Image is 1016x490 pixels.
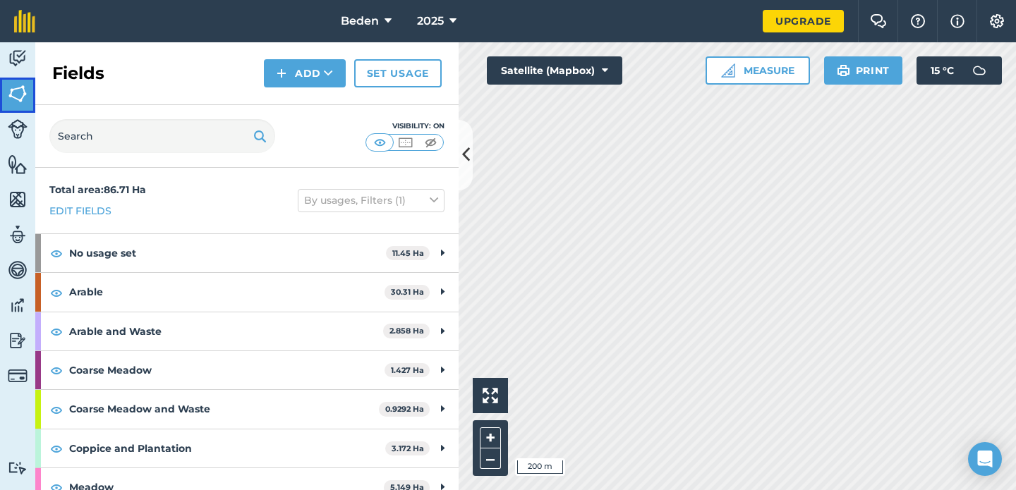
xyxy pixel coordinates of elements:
a: Upgrade [763,10,844,32]
strong: 2.858 Ha [389,326,424,336]
img: svg+xml;base64,PD94bWwgdmVyc2lvbj0iMS4wIiBlbmNvZGluZz0idXRmLTgiPz4KPCEtLSBHZW5lcmF0b3I6IEFkb2JlIE... [8,224,28,245]
div: Coarse Meadow and Waste0.9292 Ha [35,390,459,428]
strong: Coarse Meadow [69,351,385,389]
strong: No usage set [69,234,386,272]
img: svg+xml;base64,PHN2ZyB4bWxucz0iaHR0cDovL3d3dy53My5vcmcvMjAwMC9zdmciIHdpZHRoPSIxOSIgaGVpZ2h0PSIyNC... [253,128,267,145]
strong: Arable [69,273,385,311]
a: Set usage [354,59,442,87]
img: svg+xml;base64,PHN2ZyB4bWxucz0iaHR0cDovL3d3dy53My5vcmcvMjAwMC9zdmciIHdpZHRoPSIxOCIgaGVpZ2h0PSIyNC... [50,401,63,418]
div: Arable and Waste2.858 Ha [35,312,459,350]
strong: 0.9292 Ha [385,404,424,414]
span: 2025 [417,13,444,30]
input: Search [49,119,275,153]
img: svg+xml;base64,PHN2ZyB4bWxucz0iaHR0cDovL3d3dy53My5vcmcvMjAwMC9zdmciIHdpZHRoPSI1NiIgaGVpZ2h0PSI2MC... [8,154,28,175]
img: svg+xml;base64,PD94bWwgdmVyc2lvbj0iMS4wIiBlbmNvZGluZz0idXRmLTgiPz4KPCEtLSBHZW5lcmF0b3I6IEFkb2JlIE... [8,330,28,351]
strong: 1.427 Ha [391,365,424,375]
span: 15 ° C [931,56,954,85]
div: Coarse Meadow1.427 Ha [35,351,459,389]
img: svg+xml;base64,PD94bWwgdmVyc2lvbj0iMS4wIiBlbmNvZGluZz0idXRmLTgiPz4KPCEtLSBHZW5lcmF0b3I6IEFkb2JlIE... [8,366,28,386]
strong: Coarse Meadow and Waste [69,390,379,428]
button: By usages, Filters (1) [298,189,445,212]
div: Coppice and Plantation3.172 Ha [35,429,459,467]
img: A cog icon [988,14,1005,28]
img: svg+xml;base64,PHN2ZyB4bWxucz0iaHR0cDovL3d3dy53My5vcmcvMjAwMC9zdmciIHdpZHRoPSI1NiIgaGVpZ2h0PSI2MC... [8,189,28,210]
button: Add [264,59,346,87]
button: Satellite (Mapbox) [487,56,622,85]
img: svg+xml;base64,PD94bWwgdmVyc2lvbj0iMS4wIiBlbmNvZGluZz0idXRmLTgiPz4KPCEtLSBHZW5lcmF0b3I6IEFkb2JlIE... [8,461,28,474]
strong: 11.45 Ha [392,248,424,258]
img: fieldmargin Logo [14,10,35,32]
strong: Arable and Waste [69,312,383,350]
div: No usage set11.45 Ha [35,234,459,272]
img: svg+xml;base64,PHN2ZyB4bWxucz0iaHR0cDovL3d3dy53My5vcmcvMjAwMC9zdmciIHdpZHRoPSI1MCIgaGVpZ2h0PSI0MC... [397,135,414,149]
div: Visibility: On [365,121,445,132]
img: svg+xml;base64,PHN2ZyB4bWxucz0iaHR0cDovL3d3dy53My5vcmcvMjAwMC9zdmciIHdpZHRoPSI1MCIgaGVpZ2h0PSI0MC... [371,135,389,149]
img: svg+xml;base64,PHN2ZyB4bWxucz0iaHR0cDovL3d3dy53My5vcmcvMjAwMC9zdmciIHdpZHRoPSIxOCIgaGVpZ2h0PSIyNC... [50,323,63,340]
strong: 30.31 Ha [391,287,424,297]
img: svg+xml;base64,PHN2ZyB4bWxucz0iaHR0cDovL3d3dy53My5vcmcvMjAwMC9zdmciIHdpZHRoPSI1MCIgaGVpZ2h0PSI0MC... [422,135,440,149]
img: svg+xml;base64,PHN2ZyB4bWxucz0iaHR0cDovL3d3dy53My5vcmcvMjAwMC9zdmciIHdpZHRoPSIxOCIgaGVpZ2h0PSIyNC... [50,440,63,457]
button: 15 °C [917,56,1002,85]
img: svg+xml;base64,PHN2ZyB4bWxucz0iaHR0cDovL3d3dy53My5vcmcvMjAwMC9zdmciIHdpZHRoPSIxOCIgaGVpZ2h0PSIyNC... [50,284,63,301]
img: Two speech bubbles overlapping with the left bubble in the forefront [870,14,887,28]
img: svg+xml;base64,PHN2ZyB4bWxucz0iaHR0cDovL3d3dy53My5vcmcvMjAwMC9zdmciIHdpZHRoPSIxNyIgaGVpZ2h0PSIxNy... [950,13,964,30]
div: Open Intercom Messenger [968,442,1002,476]
img: A question mark icon [909,14,926,28]
img: svg+xml;base64,PD94bWwgdmVyc2lvbj0iMS4wIiBlbmNvZGluZz0idXRmLTgiPz4KPCEtLSBHZW5lcmF0b3I6IEFkb2JlIE... [8,295,28,316]
img: svg+xml;base64,PHN2ZyB4bWxucz0iaHR0cDovL3d3dy53My5vcmcvMjAwMC9zdmciIHdpZHRoPSIxOCIgaGVpZ2h0PSIyNC... [50,245,63,262]
div: Arable30.31 Ha [35,273,459,311]
strong: Coppice and Plantation [69,429,385,467]
img: svg+xml;base64,PHN2ZyB4bWxucz0iaHR0cDovL3d3dy53My5vcmcvMjAwMC9zdmciIHdpZHRoPSI1NiIgaGVpZ2h0PSI2MC... [8,83,28,104]
strong: 3.172 Ha [392,443,424,453]
a: Edit fields [49,203,111,219]
img: svg+xml;base64,PD94bWwgdmVyc2lvbj0iMS4wIiBlbmNvZGluZz0idXRmLTgiPz4KPCEtLSBHZW5lcmF0b3I6IEFkb2JlIE... [965,56,993,85]
button: Print [824,56,903,85]
span: Beden [341,13,379,30]
button: – [480,448,501,469]
img: svg+xml;base64,PHN2ZyB4bWxucz0iaHR0cDovL3d3dy53My5vcmcvMjAwMC9zdmciIHdpZHRoPSIxNCIgaGVpZ2h0PSIyNC... [277,65,286,82]
img: svg+xml;base64,PD94bWwgdmVyc2lvbj0iMS4wIiBlbmNvZGluZz0idXRmLTgiPz4KPCEtLSBHZW5lcmF0b3I6IEFkb2JlIE... [8,119,28,139]
img: svg+xml;base64,PHN2ZyB4bWxucz0iaHR0cDovL3d3dy53My5vcmcvMjAwMC9zdmciIHdpZHRoPSIxOSIgaGVpZ2h0PSIyNC... [837,62,850,79]
img: svg+xml;base64,PD94bWwgdmVyc2lvbj0iMS4wIiBlbmNvZGluZz0idXRmLTgiPz4KPCEtLSBHZW5lcmF0b3I6IEFkb2JlIE... [8,48,28,69]
button: + [480,427,501,448]
img: svg+xml;base64,PHN2ZyB4bWxucz0iaHR0cDovL3d3dy53My5vcmcvMjAwMC9zdmciIHdpZHRoPSIxOCIgaGVpZ2h0PSIyNC... [50,362,63,379]
img: svg+xml;base64,PD94bWwgdmVyc2lvbj0iMS4wIiBlbmNvZGluZz0idXRmLTgiPz4KPCEtLSBHZW5lcmF0b3I6IEFkb2JlIE... [8,259,28,281]
strong: Total area : 86.71 Ha [49,183,146,196]
img: Four arrows, one pointing top left, one top right, one bottom right and the last bottom left [483,388,498,403]
h2: Fields [52,62,104,85]
img: Ruler icon [721,63,735,78]
button: Measure [706,56,810,85]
